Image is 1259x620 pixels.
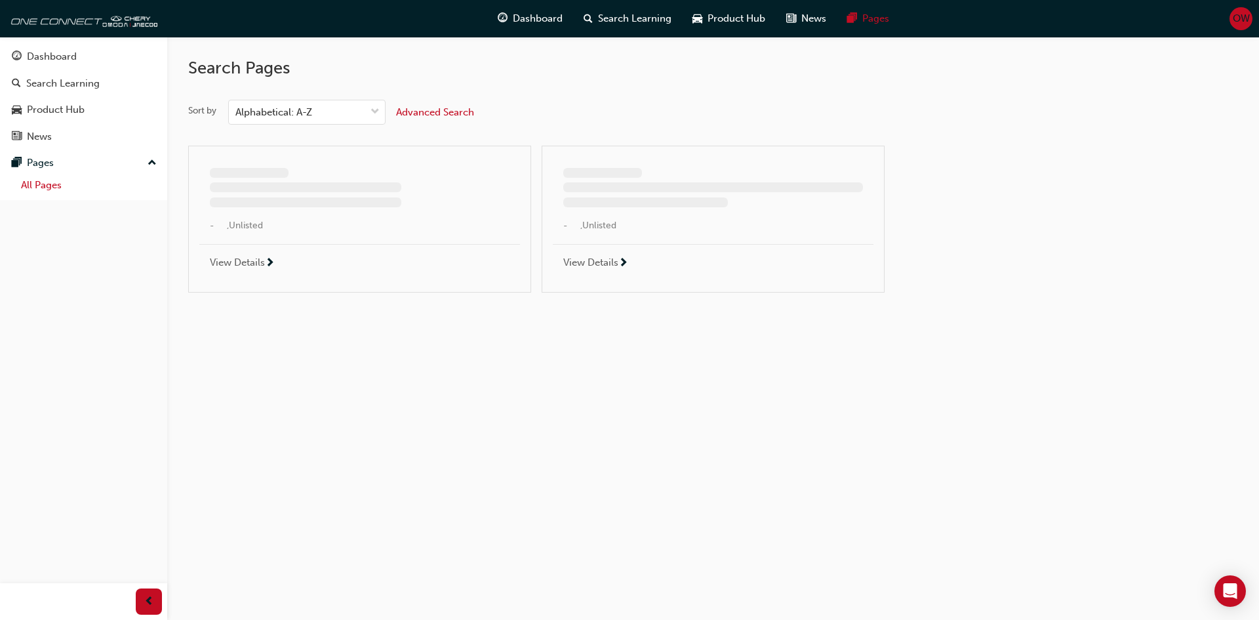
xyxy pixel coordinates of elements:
[571,220,580,231] span: undefined-icon
[188,104,216,117] div: Sort by
[265,258,275,270] span: next-icon
[27,102,85,117] div: Product Hub
[563,217,863,234] span: - , Unlisted
[7,5,157,31] img: oneconnect
[498,10,508,27] span: guage-icon
[618,258,628,270] span: next-icon
[786,10,796,27] span: news-icon
[27,155,54,171] div: Pages
[5,125,162,149] a: News
[573,5,682,32] a: search-iconSearch Learning
[5,151,162,175] button: Pages
[682,5,776,32] a: car-iconProduct Hub
[144,594,154,610] span: prev-icon
[235,105,312,120] div: Alphabetical: A-Z
[584,10,593,27] span: search-icon
[5,42,162,151] button: DashboardSearch LearningProduct HubNews
[5,45,162,69] a: Dashboard
[26,76,100,91] div: Search Learning
[27,129,52,144] div: News
[210,255,265,270] span: View Details
[801,11,826,26] span: News
[1229,7,1252,30] button: OW
[847,10,857,27] span: pages-icon
[396,106,474,118] span: Advanced Search
[12,78,21,90] span: search-icon
[513,11,563,26] span: Dashboard
[708,11,765,26] span: Product Hub
[370,104,380,121] span: down-icon
[148,155,157,172] span: up-icon
[396,100,474,125] button: Advanced Search
[218,220,227,231] span: undefined-icon
[563,255,618,270] span: View Details
[210,217,510,234] span: - , Unlisted
[188,58,1238,79] h2: Search Pages
[487,5,573,32] a: guage-iconDashboard
[27,49,77,64] div: Dashboard
[12,131,22,143] span: news-icon
[12,157,22,169] span: pages-icon
[862,11,889,26] span: Pages
[776,5,837,32] a: news-iconNews
[692,10,702,27] span: car-icon
[12,51,22,63] span: guage-icon
[5,98,162,122] a: Product Hub
[5,72,162,96] a: Search Learning
[1214,575,1246,607] div: Open Intercom Messenger
[12,104,22,116] span: car-icon
[16,175,162,196] a: All Pages
[598,11,671,26] span: Search Learning
[1233,11,1250,26] span: OW
[837,5,900,32] a: pages-iconPages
